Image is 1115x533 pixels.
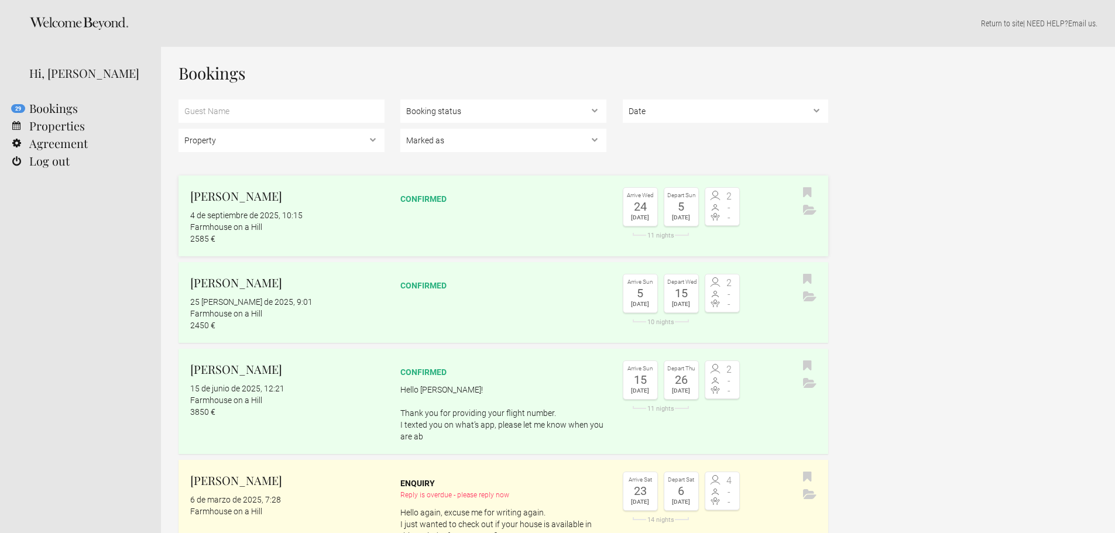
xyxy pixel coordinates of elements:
[179,176,828,256] a: [PERSON_NAME] 4 de septiembre de 2025, 10:15 Farmhouse on a Hill 2585 € confirmed Arrive Wed 24 [...
[800,271,815,288] button: Bookmark
[190,211,303,220] flynt-date-display: 4 de septiembre de 2025, 10:15
[722,213,736,222] span: -
[626,497,654,507] div: [DATE]
[190,394,385,406] div: Farmhouse on a Hill
[400,489,606,501] div: Reply is overdue - please reply now
[190,384,284,393] flynt-date-display: 15 de junio de 2025, 12:21
[190,308,385,319] div: Farmhouse on a Hill
[190,360,385,378] h2: [PERSON_NAME]
[190,495,281,504] flynt-date-display: 6 de marzo de 2025, 7:28
[190,407,215,417] flynt-currency: 3850 €
[800,375,819,393] button: Archive
[623,232,699,239] div: 11 nights
[667,364,695,374] div: Depart Thu
[400,477,606,489] div: Enquiry
[179,18,1097,29] p: | NEED HELP? .
[400,129,606,152] select: , , ,
[667,277,695,287] div: Depart Wed
[722,203,736,212] span: -
[623,99,829,123] select: ,
[29,64,143,82] div: Hi, [PERSON_NAME]
[190,472,385,489] h2: [PERSON_NAME]
[190,187,385,205] h2: [PERSON_NAME]
[722,365,736,374] span: 2
[667,374,695,386] div: 26
[623,517,699,523] div: 14 nights
[400,193,606,205] div: confirmed
[800,184,815,202] button: Bookmark
[800,288,819,306] button: Archive
[722,487,736,497] span: -
[667,299,695,310] div: [DATE]
[667,287,695,299] div: 15
[626,299,654,310] div: [DATE]
[800,357,815,375] button: Bookmark
[190,321,215,330] flynt-currency: 2450 €
[400,99,606,123] select: , ,
[190,274,385,291] h2: [PERSON_NAME]
[800,486,819,504] button: Archive
[400,280,606,291] div: confirmed
[667,475,695,485] div: Depart Sat
[190,506,385,517] div: Farmhouse on a Hill
[626,191,654,201] div: Arrive Wed
[722,476,736,486] span: 4
[667,212,695,223] div: [DATE]
[667,191,695,201] div: Depart Sun
[179,64,828,82] h1: Bookings
[722,376,736,386] span: -
[722,192,736,201] span: 2
[623,319,699,325] div: 10 nights
[981,19,1023,28] a: Return to site
[667,497,695,507] div: [DATE]
[626,485,654,497] div: 23
[1068,19,1096,28] a: Email us
[623,405,699,412] div: 11 nights
[190,221,385,233] div: Farmhouse on a Hill
[667,386,695,396] div: [DATE]
[626,475,654,485] div: Arrive Sat
[626,277,654,287] div: Arrive Sun
[179,99,385,123] input: Guest Name
[722,497,736,507] span: -
[190,297,313,307] flynt-date-display: 25 [PERSON_NAME] de 2025, 9:01
[626,201,654,212] div: 24
[626,374,654,386] div: 15
[626,386,654,396] div: [DATE]
[400,366,606,378] div: confirmed
[626,287,654,299] div: 5
[800,469,815,486] button: Bookmark
[179,349,828,454] a: [PERSON_NAME] 15 de junio de 2025, 12:21 Farmhouse on a Hill 3850 € confirmed Hello [PERSON_NAME]...
[667,485,695,497] div: 6
[800,202,819,219] button: Archive
[11,104,25,113] flynt-notification-badge: 29
[722,300,736,309] span: -
[722,386,736,396] span: -
[626,212,654,223] div: [DATE]
[722,290,736,299] span: -
[626,364,654,374] div: Arrive Sun
[190,234,215,243] flynt-currency: 2585 €
[722,278,736,288] span: 2
[400,384,606,442] p: Hello [PERSON_NAME]! Thank you for providing your flight number. I texted you on what’s app, plea...
[667,201,695,212] div: 5
[179,262,828,343] a: [PERSON_NAME] 25 [PERSON_NAME] de 2025, 9:01 Farmhouse on a Hill 2450 € confirmed Arrive Sun 5 [D...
